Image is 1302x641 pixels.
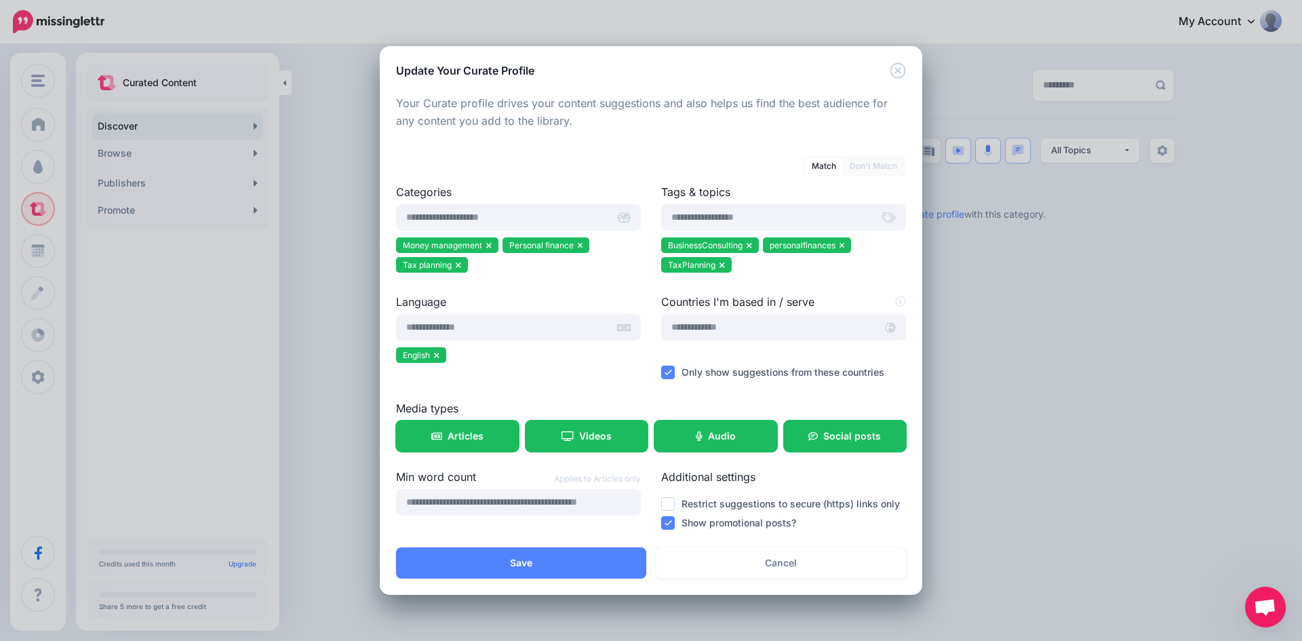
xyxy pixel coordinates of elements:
[396,547,646,579] button: Save
[708,431,736,441] span: Audio
[668,240,743,250] span: BusinessConsulting
[656,547,906,579] a: Cancel
[396,62,534,79] h5: Update Your Curate Profile
[448,431,484,441] span: Articles
[403,240,482,250] span: Money management
[682,364,884,380] label: Only show suggestions from these countries
[682,496,900,511] label: Restrict suggestions to secure (https) links only
[396,184,641,200] label: Categories
[579,431,612,441] span: Videos
[526,421,648,452] a: Videos
[396,400,906,416] label: Media types
[668,260,715,270] span: TaxPlanning
[661,469,906,485] label: Additional settings
[396,421,519,452] a: Articles
[509,240,574,250] span: Personal finance
[661,294,906,310] label: Countries I'm based in / serve
[554,472,641,486] span: Applies to Articles only
[890,62,906,79] button: Close
[396,294,641,310] label: Language
[770,240,835,250] span: personalfinances
[396,469,641,485] label: Min word count
[396,95,906,130] p: Your Curate profile drives your content suggestions and also helps us find the best audience for ...
[823,431,881,441] span: Social posts
[843,158,904,174] a: Don't Match
[805,158,843,174] a: Match
[654,421,777,452] a: Audio
[403,350,430,360] span: English
[682,515,796,530] label: Show promotional posts?
[403,260,452,270] span: Tax planning
[661,184,906,200] label: Tags & topics
[784,421,907,452] a: Social posts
